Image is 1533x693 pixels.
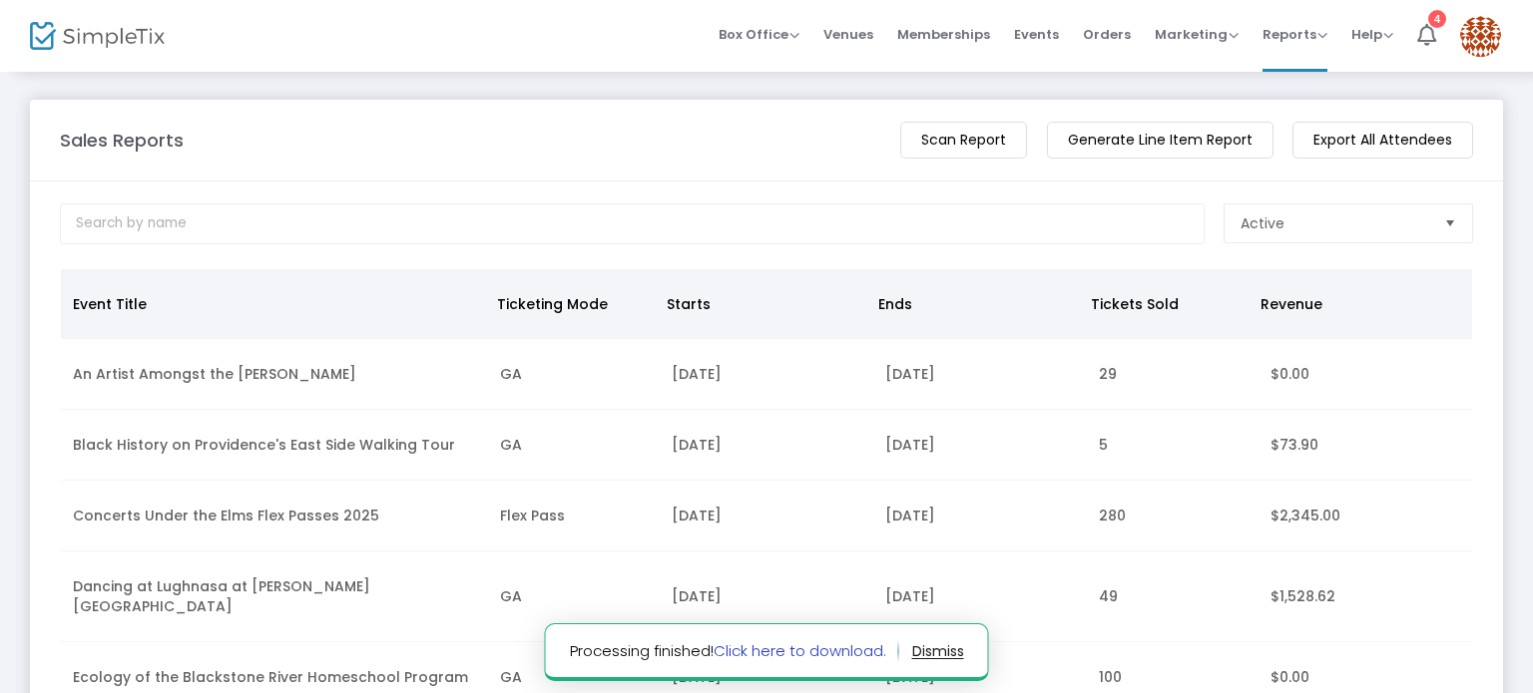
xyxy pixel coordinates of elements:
span: Reports [1263,25,1327,44]
span: Active [1241,213,1284,233]
button: Select [1436,204,1464,242]
span: Venues [823,9,873,60]
td: 49 [1087,551,1258,642]
div: 4 [1428,10,1446,28]
span: Marketing [1155,25,1239,44]
td: [DATE] [873,481,1087,551]
th: Tickets Sold [1079,269,1249,339]
td: [DATE] [660,410,873,481]
td: Concerts Under the Elms Flex Passes 2025 [61,481,488,551]
td: $73.90 [1259,410,1472,481]
span: Orders [1083,9,1131,60]
input: Search by name [60,203,1205,244]
m-button: Generate Line Item Report [1047,122,1274,159]
m-button: Export All Attendees [1292,122,1473,159]
td: [DATE] [660,481,873,551]
td: $0.00 [1259,339,1472,410]
span: Help [1351,25,1393,44]
td: GA [488,339,659,410]
td: $2,345.00 [1259,481,1472,551]
button: dismiss [912,635,964,667]
span: Revenue [1261,294,1322,314]
td: [DATE] [660,339,873,410]
span: Processing finished! [570,640,899,663]
span: Memberships [897,9,990,60]
td: 280 [1087,481,1258,551]
th: Ends [866,269,1078,339]
td: $1,528.62 [1259,551,1472,642]
a: Click here to download. [714,640,886,661]
span: Box Office [719,25,799,44]
td: [DATE] [873,551,1087,642]
td: 5 [1087,410,1258,481]
td: GA [488,551,659,642]
m-button: Scan Report [900,122,1027,159]
td: Dancing at Lughnasa at [PERSON_NAME][GEOGRAPHIC_DATA] [61,551,488,642]
td: [DATE] [873,410,1087,481]
td: 29 [1087,339,1258,410]
td: GA [488,410,659,481]
td: Flex Pass [488,481,659,551]
td: [DATE] [660,551,873,642]
td: [DATE] [873,339,1087,410]
span: Events [1014,9,1059,60]
th: Starts [655,269,866,339]
th: Event Title [61,269,485,339]
th: Ticketing Mode [485,269,655,339]
m-panel-title: Sales Reports [60,127,184,154]
td: Black History on Providence's East Side Walking Tour [61,410,488,481]
td: An Artist Amongst the [PERSON_NAME] [61,339,488,410]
